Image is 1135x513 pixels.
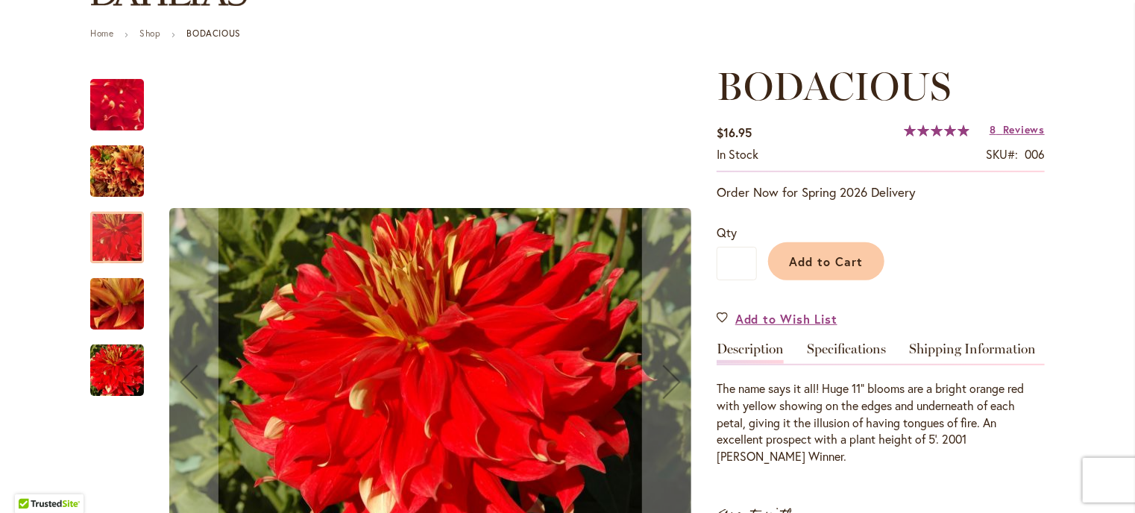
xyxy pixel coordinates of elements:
[717,125,752,140] span: $16.95
[717,342,784,364] a: Description
[990,122,1045,136] a: 8 Reviews
[90,197,159,263] div: BODACIOUS
[790,254,864,269] span: Add to Cart
[717,146,758,162] span: In stock
[990,122,996,136] span: 8
[1003,122,1045,136] span: Reviews
[1025,146,1045,163] div: 006
[11,460,53,502] iframe: Launch Accessibility Center
[717,183,1045,201] p: Order Now for Spring 2026 Delivery
[186,28,240,39] strong: BODACIOUS
[807,342,886,364] a: Specifications
[90,136,144,207] img: BODACIOUS
[90,28,113,39] a: Home
[717,342,1045,465] div: Detailed Product Info
[139,28,160,39] a: Shop
[90,330,144,396] div: BODACIOUS
[904,125,969,136] div: 100%
[717,380,1045,465] p: The name says it all! Huge 11" blooms are a bright orange red with yellow showing on the edges an...
[735,310,837,327] span: Add to Wish List
[717,224,737,240] span: Qty
[90,130,159,197] div: BODACIOUS
[768,242,884,280] button: Add to Cart
[90,64,159,130] div: BODACIOUS
[986,146,1018,162] strong: SKU
[90,263,159,330] div: BODACIOUS
[63,264,171,344] img: BODACIOUS
[717,146,758,163] div: Availability
[66,54,169,157] img: BODACIOUS
[90,344,144,397] img: BODACIOUS
[717,310,837,327] a: Add to Wish List
[909,342,1036,364] a: Shipping Information
[717,63,951,110] span: BODACIOUS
